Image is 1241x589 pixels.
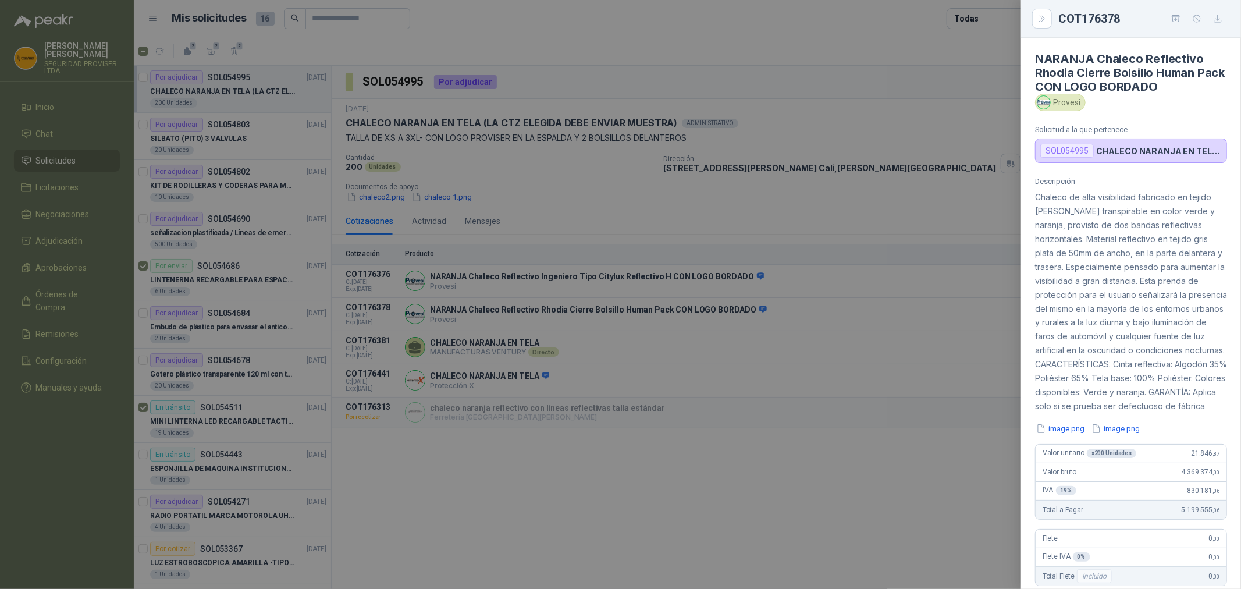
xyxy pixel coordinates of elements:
[1058,9,1227,28] div: COT176378
[1077,569,1112,583] div: Incluido
[1043,486,1076,495] span: IVA
[1043,468,1076,476] span: Valor bruto
[1043,534,1058,542] span: Flete
[1212,450,1219,457] span: ,87
[1212,507,1219,513] span: ,06
[1035,12,1049,26] button: Close
[1209,572,1219,580] span: 0
[1037,96,1050,109] img: Company Logo
[1056,486,1077,495] div: 19 %
[1087,449,1136,458] div: x 200 Unidades
[1043,569,1114,583] span: Total Flete
[1096,146,1222,156] p: CHALECO NARANJA EN TELA (LA CTZ ELEGIDA DEBE ENVIAR MUESTRA)
[1043,449,1136,458] span: Valor unitario
[1182,468,1219,476] span: 4.369.374
[1212,469,1219,476] span: ,00
[1090,423,1141,435] button: image.png
[1043,506,1083,514] span: Total a Pagar
[1212,535,1219,542] span: ,00
[1040,144,1094,158] div: SOL054995
[1035,94,1086,111] div: Provesi
[1191,449,1219,457] span: 21.846
[1043,552,1090,562] span: Flete IVA
[1212,488,1219,494] span: ,06
[1073,552,1090,562] div: 0 %
[1035,125,1227,134] p: Solicitud a la que pertenece
[1035,177,1227,186] p: Descripción
[1212,573,1219,580] span: ,00
[1209,534,1219,542] span: 0
[1212,554,1219,560] span: ,00
[1209,553,1219,561] span: 0
[1035,423,1086,435] button: image.png
[1187,487,1219,495] span: 830.181
[1035,52,1227,94] h4: NARANJA Chaleco Reflectivo Rhodia Cierre Bolsillo Human Pack CON LOGO BORDADO
[1035,190,1227,413] p: Chaleco de alta visibilidad fabricado en tejido [PERSON_NAME] transpirable en color verde y naran...
[1182,506,1219,514] span: 5.199.555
